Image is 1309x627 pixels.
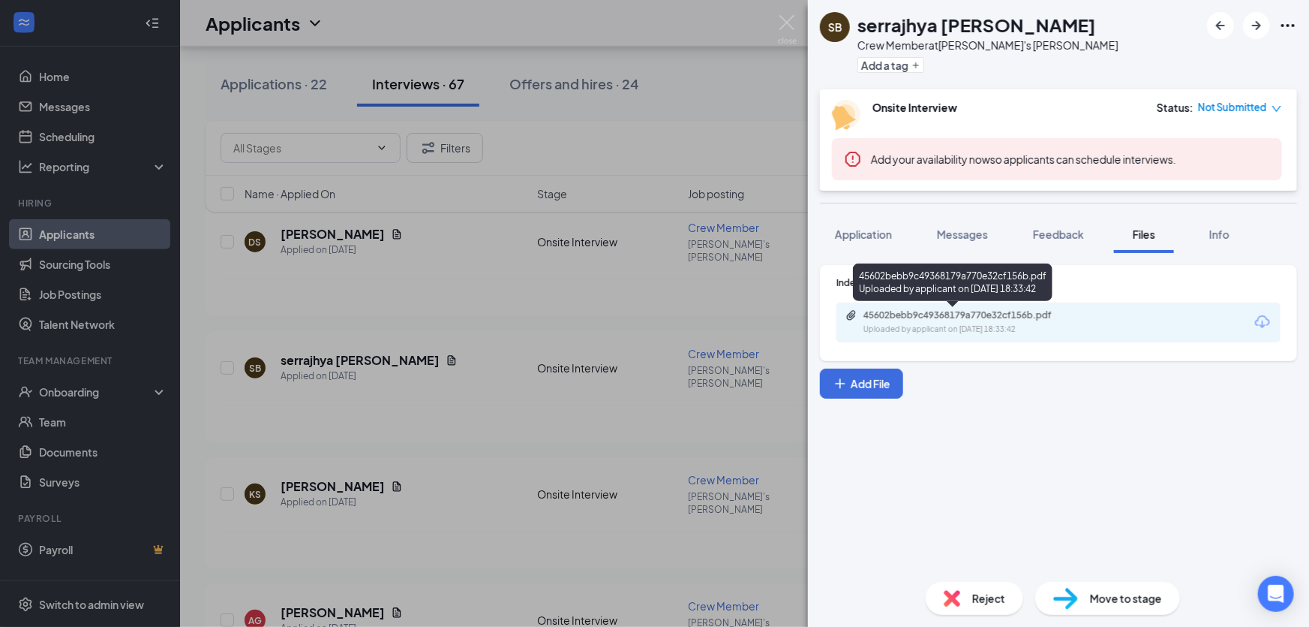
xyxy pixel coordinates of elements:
[1157,100,1193,115] div: Status :
[937,228,988,241] span: Messages
[1279,17,1297,35] svg: Ellipses
[828,20,842,35] div: SB
[872,101,957,114] b: Onsite Interview
[857,38,1118,53] div: Crew Member at [PERSON_NAME]'s [PERSON_NAME]
[871,152,1176,166] span: so applicants can schedule interviews.
[836,276,1280,289] div: Indeed Resume
[1253,313,1271,331] svg: Download
[833,376,848,391] svg: Plus
[1033,228,1084,241] span: Feedback
[863,309,1073,321] div: 45602bebb9c49368179a770e32cf156b.pdf
[911,61,920,70] svg: Plus
[845,309,857,321] svg: Paperclip
[844,150,862,168] svg: Error
[863,324,1088,336] div: Uploaded by applicant on [DATE] 18:33:42
[853,264,1052,301] div: 45602bebb9c49368179a770e32cf156b.pdf Uploaded by applicant on [DATE] 18:33:42
[1207,12,1234,39] button: ArrowLeftNew
[857,12,1096,38] h1: serrajhya [PERSON_NAME]
[972,590,1005,607] span: Reject
[1211,17,1229,35] svg: ArrowLeftNew
[845,309,1088,336] a: Paperclip45602bebb9c49368179a770e32cf156b.pdfUploaded by applicant on [DATE] 18:33:42
[835,228,892,241] span: Application
[1209,228,1229,241] span: Info
[1198,100,1267,115] span: Not Submitted
[1090,590,1162,607] span: Move to stage
[857,57,924,73] button: PlusAdd a tag
[1271,104,1282,114] span: down
[1133,228,1155,241] span: Files
[1258,576,1294,612] div: Open Intercom Messenger
[1247,17,1265,35] svg: ArrowRight
[871,152,990,167] button: Add your availability now
[1243,12,1270,39] button: ArrowRight
[820,369,903,399] button: Add FilePlus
